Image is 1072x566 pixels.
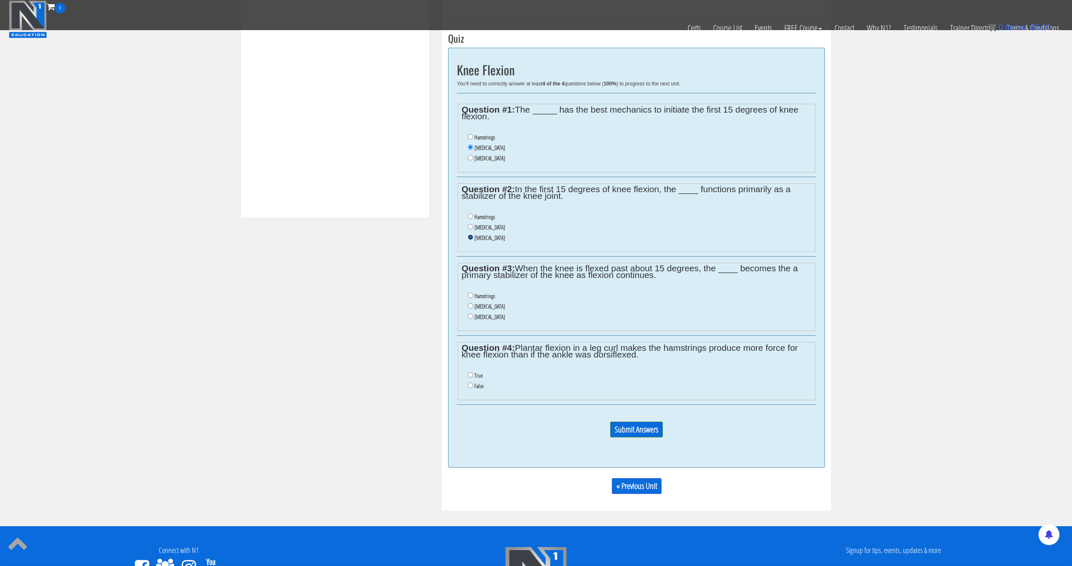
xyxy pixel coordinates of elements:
[474,134,495,141] label: Hamstrings
[457,81,816,87] div: You’ll need to correctly answer at least questions below ( ) to progress to the next unit.
[603,81,616,87] b: 100%
[1001,13,1065,43] a: Terms & Conditions
[47,1,65,12] a: 0
[448,33,825,44] h3: Quiz
[461,345,811,358] legend: Plantar flexion in a leg curl makes the hamstrings produce more force for knee flexion than if th...
[707,13,748,43] a: Course List
[612,478,662,494] a: « Previous Unit
[681,13,707,43] a: Certs
[944,13,1001,43] a: Trainer Directory
[461,106,811,120] legend: The _____ has the best mechanics to initiate the first 15 degrees of knee flexion.
[461,343,515,352] strong: Question #4:
[461,186,811,199] legend: In the first 15 degrees of knee flexion, the ____ functions primarily as a stabilizer of the knee...
[55,3,65,13] span: 0
[474,224,505,231] label: [MEDICAL_DATA]
[6,546,351,555] h4: Connect with N1
[998,23,1003,32] span: 0
[1005,23,1028,32] span: items:
[474,383,484,389] label: False
[474,303,505,310] label: [MEDICAL_DATA]
[610,422,663,437] input: Submit Answers
[828,13,861,43] a: Contact
[474,234,505,241] label: [MEDICAL_DATA]
[721,546,1066,555] h4: Signup for tips, events, updates & more
[988,23,996,31] img: icon11.png
[897,13,944,43] a: Testimonials
[461,265,811,278] legend: When the knee is flexed past about 15 degrees, the ____ becomes the a primary stabilizer of the k...
[457,63,816,77] h2: Knee Flexion
[748,13,778,43] a: Events
[461,263,515,273] strong: Question #3:
[9,0,47,38] img: n1-education
[474,372,483,379] label: True
[778,13,828,43] a: FREE Course
[474,293,495,299] label: Hamstrings
[988,23,1051,32] a: 0 items: $0.00
[1030,23,1051,32] bdi: 0.00
[461,105,515,114] strong: Question #1:
[474,214,495,220] label: Hamstrings
[542,81,564,87] b: 4 of the 4
[474,155,505,162] label: [MEDICAL_DATA]
[1030,23,1035,32] span: $
[861,13,897,43] a: Why N1?
[461,184,515,194] strong: Question #2:
[474,144,505,151] label: [MEDICAL_DATA]
[474,314,505,320] label: [MEDICAL_DATA]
